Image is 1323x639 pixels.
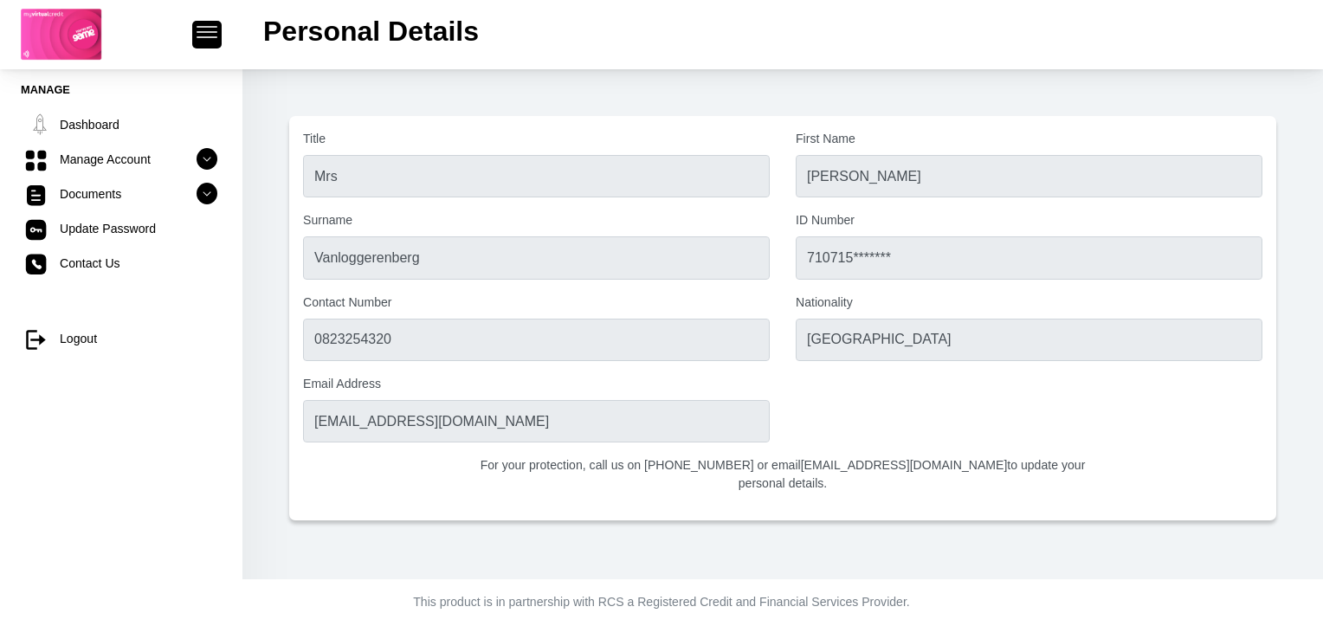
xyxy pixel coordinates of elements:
[303,130,770,148] label: Title
[303,319,770,361] input: Contact Number
[468,456,1099,493] p: For your protection, call us on [PHONE_NUMBER] or email [EMAIL_ADDRESS][DOMAIN_NAME] to update yo...
[796,236,1262,279] input: ID Number
[181,593,1142,611] p: This product is in partnership with RCS a Registered Credit and Financial Services Provider.
[796,130,1262,148] label: First Name
[796,319,1262,361] input: Nationality
[303,211,770,229] label: Surname
[21,247,222,280] a: Contact Us
[303,400,770,442] input: Email Address
[21,322,222,355] a: Logout
[303,375,770,393] label: Email Address
[263,15,479,48] h2: Personal Details
[303,294,770,312] label: Contact Number
[796,155,1262,197] input: First Name
[796,211,1262,229] label: ID Number
[303,236,770,279] input: Surname
[21,143,222,176] a: Manage Account
[21,81,222,98] li: Manage
[21,212,222,245] a: Update Password
[796,294,1262,312] label: Nationality
[21,177,222,210] a: Documents
[303,155,770,197] input: Title
[21,108,222,141] a: Dashboard
[21,9,102,61] img: logo-game.png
